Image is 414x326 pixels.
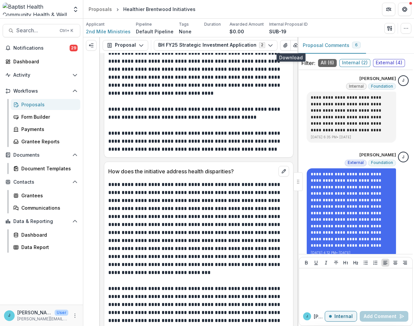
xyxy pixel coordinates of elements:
span: Foundation [371,84,393,89]
p: Filter: [301,59,315,67]
button: Align Left [381,259,389,267]
button: Bullet List [362,259,370,267]
div: Jennifer [306,315,308,318]
p: [PERSON_NAME] [359,75,396,82]
a: Document Templates [11,163,80,174]
button: Partners [382,3,395,16]
a: Proposals [86,4,115,14]
div: Grantee Reports [21,138,75,145]
div: Communications [21,204,75,211]
div: Ctrl + K [58,27,75,34]
button: Ordered List [371,259,379,267]
div: Form Builder [21,113,75,120]
nav: breadcrumb [86,4,198,14]
button: Underline [312,259,320,267]
p: [PERSON_NAME] [314,313,325,320]
button: Proposal [103,40,148,51]
button: Italicize [322,259,330,267]
p: Applicant [86,21,105,27]
p: How does the initiative address health disparities? [108,167,276,175]
span: 6 [355,43,358,47]
span: Foundation [371,160,393,165]
div: Document Templates [21,165,75,172]
div: Payments [21,126,75,133]
a: Dashboard [3,56,80,67]
button: Open entity switcher [71,3,80,16]
button: Open Contacts [3,177,80,187]
button: Align Right [401,259,409,267]
div: Grantees [21,192,75,199]
span: Contacts [13,179,70,185]
button: Bold [302,259,310,267]
a: Grantee Reports [11,136,80,147]
button: View Attached Files [280,40,291,51]
p: [DATE] 6:35 PM • [DATE] [311,135,392,140]
img: Baptist Health Community Health & Well Being logo [3,3,68,16]
button: Open Data & Reporting [3,216,80,227]
button: Get Help [398,3,411,16]
a: Grantees [11,190,80,201]
span: All ( 6 ) [318,59,337,67]
p: Internal [334,314,353,319]
div: Jennifer [402,155,405,159]
p: [PERSON_NAME][EMAIL_ADDRESS][PERSON_NAME][DOMAIN_NAME] [17,316,68,322]
button: Align Center [391,259,399,267]
a: Communications [11,202,80,213]
p: $0.00 [229,28,244,35]
button: Proposal Comments [297,37,366,54]
p: Awarded Amount [229,21,264,27]
span: Internal ( 2 ) [339,59,370,67]
div: Dashboard [13,58,75,65]
button: Internal [325,311,357,322]
div: Proposals [21,101,75,108]
div: Jennifer [8,313,11,318]
p: Pipeline [136,21,152,27]
span: External [348,160,364,165]
p: None [179,28,192,35]
div: Data Report [21,244,75,251]
button: Heading 2 [352,259,360,267]
span: External ( 4 ) [373,59,405,67]
span: Documents [13,152,70,158]
p: [DATE] 4:12 PM • [DATE] [311,250,392,255]
div: Jennifer [402,78,405,83]
p: Internal Proposal ID [269,21,308,27]
div: Proposals [89,6,112,13]
button: BH FY25 Strategic Investment Application2 [154,40,277,51]
button: Notifications29 [3,43,80,53]
span: Workflows [13,88,70,94]
button: Add Comment [360,311,408,322]
p: Default Pipeline [136,28,174,35]
span: Activity [13,72,70,78]
p: SUB-19 [269,28,286,35]
button: Expand left [86,40,97,51]
p: [PERSON_NAME] [359,152,396,158]
button: Strike [332,259,340,267]
button: edit [278,166,289,177]
a: Proposals [11,99,80,110]
a: Form Builder [11,111,80,122]
button: More [71,312,79,320]
span: Internal [349,84,364,89]
div: Dashboard [21,231,75,238]
a: Payments [11,124,80,135]
span: Search... [16,27,56,34]
button: Open Workflows [3,86,80,96]
a: 2nd Mile Ministries [86,28,131,35]
p: Duration [204,21,221,27]
p: [PERSON_NAME] [17,309,52,316]
div: Healthier Brentwood Initiatives [123,6,196,13]
span: 29 [70,45,78,51]
span: Notifications [13,45,70,51]
button: Open Activity [3,70,80,80]
a: Dashboard [11,229,80,240]
button: Open Documents [3,150,80,160]
span: Data & Reporting [13,219,70,224]
button: Heading 1 [342,259,350,267]
a: Data Report [11,242,80,253]
button: Search... [3,24,80,37]
p: User [55,310,68,316]
p: Tags [179,21,189,27]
